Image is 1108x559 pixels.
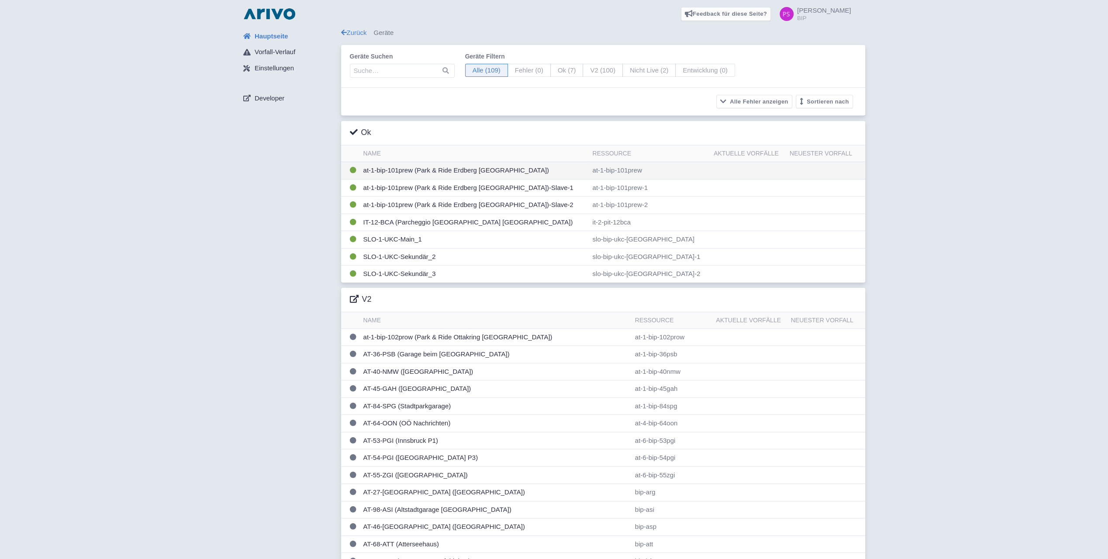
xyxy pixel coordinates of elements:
td: AT-84-SPG (Stadtparkgarage) [360,397,632,415]
small: BIP [797,15,851,21]
span: Hauptseite [255,31,288,41]
td: at-1-bip-36psb [632,346,713,363]
span: [PERSON_NAME] [797,7,851,14]
th: Name [360,145,589,162]
td: at-4-bip-64oon [632,415,713,432]
span: Nicht Live (2) [622,64,676,77]
td: IT-12-BCA (Parcheggio [GEOGRAPHIC_DATA] [GEOGRAPHIC_DATA]) [360,214,589,231]
td: AT-54-PGI ([GEOGRAPHIC_DATA] P3) [360,449,632,467]
td: SLO-1-UKC-Main_1 [360,231,589,248]
label: Geräte suchen [350,52,455,61]
td: at-1-bip-45gah [632,380,713,398]
td: bip-asi [632,501,713,518]
button: Alle Fehler anzeigen [716,95,792,108]
td: bip-asp [632,518,713,536]
td: at-1-bip-101prew [589,162,710,179]
a: Einstellungen [236,60,341,77]
td: AT-36-PSB (Garage beim [GEOGRAPHIC_DATA]) [360,346,632,363]
td: AT-98-ASI (Altstadtgarage [GEOGRAPHIC_DATA]) [360,501,632,518]
span: Alle (109) [465,64,508,77]
td: AT-55-ZGI ([GEOGRAPHIC_DATA]) [360,466,632,484]
th: Aktuelle Vorfälle [712,312,787,329]
span: Einstellungen [255,63,294,73]
td: at-1-bip-102prow (Park & Ride Ottakring [GEOGRAPHIC_DATA]) [360,328,632,346]
td: at-6-bip-55zgi [632,466,713,484]
th: Neuester Vorfall [786,145,865,162]
th: Name [360,312,632,329]
a: Feedback für diese Seite? [681,7,771,21]
td: slo-bip-ukc-[GEOGRAPHIC_DATA] [589,231,710,248]
td: at-6-bip-53pgi [632,432,713,449]
td: at-1-bip-84spg [632,397,713,415]
td: bip-att [632,535,713,553]
img: logo [242,7,297,21]
td: it-2-pit-12bca [589,214,710,231]
a: Hauptseite [236,28,341,45]
h3: V2 [350,295,372,304]
h3: Ok [350,128,371,138]
td: AT-64-OON (OÖ Nachrichten) [360,415,632,432]
th: Aktuelle Vorfälle [710,145,786,162]
th: Ressource [632,312,713,329]
span: Ok (7) [550,64,583,77]
td: at-1-bip-101prew-1 [589,179,710,197]
td: at-1-bip-101prew (Park & Ride Erdberg [GEOGRAPHIC_DATA]) [360,162,589,179]
td: at-1-bip-101prew (Park & Ride Erdberg [GEOGRAPHIC_DATA])-Slave-2 [360,197,589,214]
input: Suche… [350,64,455,78]
a: Vorfall-Verlauf [236,44,341,61]
td: at-6-bip-54pgi [632,449,713,467]
td: SLO-1-UKC-Sekundär_2 [360,248,589,266]
td: bip-arg [632,484,713,501]
th: Ressource [589,145,710,162]
a: [PERSON_NAME] BIP [774,7,851,21]
label: Geräte filtern [465,52,735,61]
span: Entwicklung (0) [675,64,735,77]
td: at-1-bip-101prew-2 [589,197,710,214]
span: Fehler (0) [507,64,551,77]
td: SLO-1-UKC-Sekundär_3 [360,266,589,283]
td: slo-bip-ukc-[GEOGRAPHIC_DATA]-2 [589,266,710,283]
td: AT-46-[GEOGRAPHIC_DATA] ([GEOGRAPHIC_DATA]) [360,518,632,536]
span: Vorfall-Verlauf [255,47,295,57]
td: at-1-bip-102prow [632,328,713,346]
td: at-1-bip-101prew (Park & Ride Erdberg [GEOGRAPHIC_DATA])-Slave-1 [360,179,589,197]
button: Sortieren nach [796,95,853,108]
span: V2 (100) [583,64,623,77]
span: Developer [255,93,284,104]
td: AT-45-GAH ([GEOGRAPHIC_DATA]) [360,380,632,398]
td: AT-27-[GEOGRAPHIC_DATA] ([GEOGRAPHIC_DATA]) [360,484,632,501]
td: AT-40-NMW ([GEOGRAPHIC_DATA]) [360,363,632,380]
div: Geräte [341,28,865,38]
td: AT-53-PGI (Innsbruck P1) [360,432,632,449]
td: AT-68-ATT (Atterseehaus) [360,535,632,553]
td: slo-bip-ukc-[GEOGRAPHIC_DATA]-1 [589,248,710,266]
td: at-1-bip-40nmw [632,363,713,380]
a: Zurück [341,29,367,36]
a: Developer [236,90,341,107]
th: Neuester Vorfall [787,312,865,329]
